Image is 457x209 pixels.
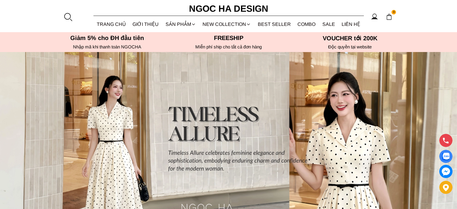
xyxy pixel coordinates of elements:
a: NEW COLLECTION [199,16,254,32]
a: LIÊN HỆ [338,16,364,32]
h6: MIễn phí ship cho tất cả đơn hàng [170,44,288,50]
a: Ngoc Ha Design [184,2,274,16]
a: SALE [319,16,339,32]
a: messenger [439,165,452,178]
a: Combo [294,16,319,32]
a: BEST SELLER [254,16,294,32]
a: TRANG CHỦ [93,16,129,32]
h5: VOUCHER tới 200K [291,35,409,42]
span: 0 [391,10,396,15]
font: Giảm 5% cho ĐH đầu tiên [70,35,144,41]
a: Display image [439,150,452,163]
font: Freeship [214,35,243,41]
img: Display image [442,153,449,160]
a: GIỚI THIỆU [129,16,162,32]
div: SẢN PHẨM [162,16,200,32]
img: img-CART-ICON-ksit0nf1 [386,14,392,20]
h6: Độc quyền tại website [291,44,409,50]
font: Nhập mã khi thanh toán NGOCHA [73,44,141,49]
